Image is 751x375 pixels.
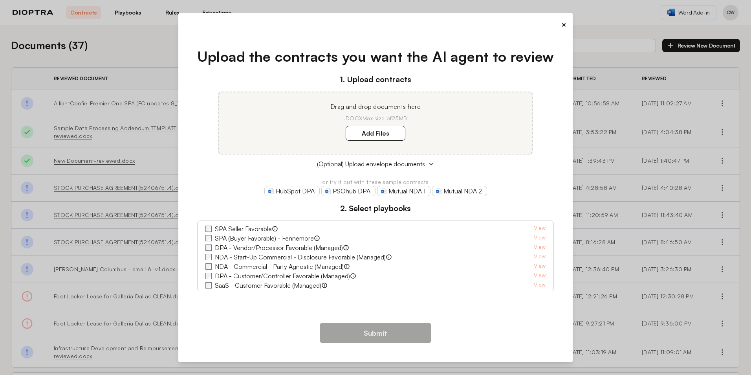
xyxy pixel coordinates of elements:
label: NDA - Commercial - Party Agnostic (Managed) [215,262,344,271]
label: SPA (Buyer Favorable) - Fennemore [215,233,314,243]
a: View [534,271,546,281]
a: Mutual NDA 2 [432,186,487,196]
a: HubSpot DPA [264,186,320,196]
label: SPA Seller Favorable [215,224,272,233]
label: NDA - Start-Up Commercial - Disclosure Favorable (Managed) [215,252,386,262]
h3: 2. Select playbooks [197,202,554,214]
a: View [534,262,546,271]
a: Mutual NDA 1 [377,186,430,196]
a: View [534,290,546,300]
label: Fennemore Retail Real Estate - Tenant Favorable [215,290,349,300]
a: PSOhub DPA [321,186,375,196]
a: View [534,252,546,262]
label: SaaS - Customer Favorable (Managed) [215,281,321,290]
p: or try it out with these sample contracts [197,178,554,186]
p: .DOCX Max size of 25MB [229,114,522,122]
a: View [534,224,546,233]
label: Add Files [346,126,405,141]
label: DPA - Customer/Controller Favorable (Managed) [215,271,350,281]
p: Drag and drop documents here [229,102,522,111]
label: DPA - Vendor/Processor Favorable (Managed) [215,243,343,252]
button: Submit [320,323,431,343]
span: (Optional) Upload envelope documents [317,159,425,169]
a: View [534,243,546,252]
a: View [534,281,546,290]
button: (Optional) Upload envelope documents [197,159,554,169]
h3: 1. Upload contracts [197,74,554,85]
h1: Upload the contracts you want the AI agent to review [197,46,554,67]
button: × [561,19,566,30]
a: View [534,233,546,243]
